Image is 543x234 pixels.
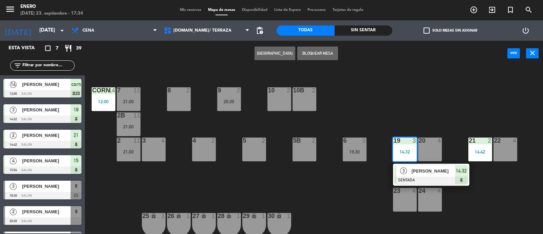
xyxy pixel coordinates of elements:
span: Pre-acceso [304,8,329,12]
div: 4 [412,188,416,194]
span: Mapa de mesas [205,8,239,12]
span: pending_actions [256,26,264,35]
span: 14 [10,81,17,88]
span: 2 [10,132,17,139]
div: 2 [237,87,241,93]
div: 11 [133,87,140,93]
div: Todas [277,25,335,36]
div: 2 [262,138,266,144]
div: 2 [287,87,291,93]
div: Esta vista [3,44,49,52]
span: 15 [74,157,78,165]
div: 2 [312,138,316,144]
span: [PERSON_NAME] [412,167,455,175]
i: filter_list [14,61,22,70]
span: [PERSON_NAME] [22,157,71,164]
span: 6 [75,182,77,190]
span: 19 [74,106,78,114]
span: [PERSON_NAME] [22,81,71,88]
div: 14:32 [393,149,417,154]
span: [PERSON_NAME] [22,132,71,139]
div: 14:42 [468,149,492,154]
span: 7 [56,44,58,52]
div: 1 [287,213,291,219]
div: 11 [133,138,140,144]
i: lock [276,213,282,219]
span: 3 [10,183,17,190]
span: check_box_outline_blank [424,28,430,34]
div: Enero [20,3,83,10]
div: 4 [161,138,165,144]
button: power_input [507,48,520,58]
div: 21:00 [117,149,141,154]
i: turned_in_not [506,6,514,14]
div: 1 [237,213,241,219]
i: menu [5,4,15,14]
div: 3 [412,138,416,144]
span: 3 [400,167,407,174]
span: [PERSON_NAME] [22,106,71,113]
span: 14:32 [456,167,467,175]
span: 3 [10,107,17,113]
div: 10b [293,87,294,93]
i: power_settings_new [522,26,530,35]
span: [PERSON_NAME] [22,208,71,215]
label: Solo mesas sin asignar [424,28,477,34]
span: Lista de Espera [271,8,304,12]
i: lock [201,213,207,219]
div: 2B [117,112,118,119]
span: Cena [82,28,94,33]
div: 1 [211,213,216,219]
button: [GEOGRAPHIC_DATA] [255,47,295,60]
span: [PERSON_NAME] [22,183,71,190]
div: 2 [117,138,118,144]
div: 4 [437,138,442,144]
span: Mis reservas [176,8,205,12]
button: menu [5,4,15,17]
div: 4 [437,188,442,194]
span: 2 [10,209,17,215]
div: 2 [211,138,216,144]
i: lock [151,213,156,219]
div: 22 [494,138,494,144]
div: 1 [161,213,165,219]
i: add_circle_outline [470,6,478,14]
div: 2 [312,87,316,93]
div: Sin sentar [335,25,393,36]
i: close [528,49,537,57]
div: 19:30 [343,149,367,154]
span: 21 [74,131,78,139]
div: 21:00 [117,99,141,104]
i: restaurant [64,44,72,52]
i: exit_to_app [488,6,496,14]
i: lock [176,213,182,219]
div: 3 [362,138,366,144]
i: lock [251,213,257,219]
div: 2 [186,87,190,93]
span: Disponibilidad [239,8,271,12]
div: 11 [133,112,140,119]
div: 1 [262,213,266,219]
div: [DATE] 23. septiembre - 17:34 [20,10,83,17]
span: [DOMAIN_NAME]/ TERRAZA [173,28,231,33]
div: 12:00 [92,99,115,104]
span: 39 [76,44,81,52]
div: 7 [117,87,118,93]
span: 4 [10,158,17,164]
span: Tarjetas de regalo [329,8,367,12]
button: Bloquear Mesa [297,47,338,60]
